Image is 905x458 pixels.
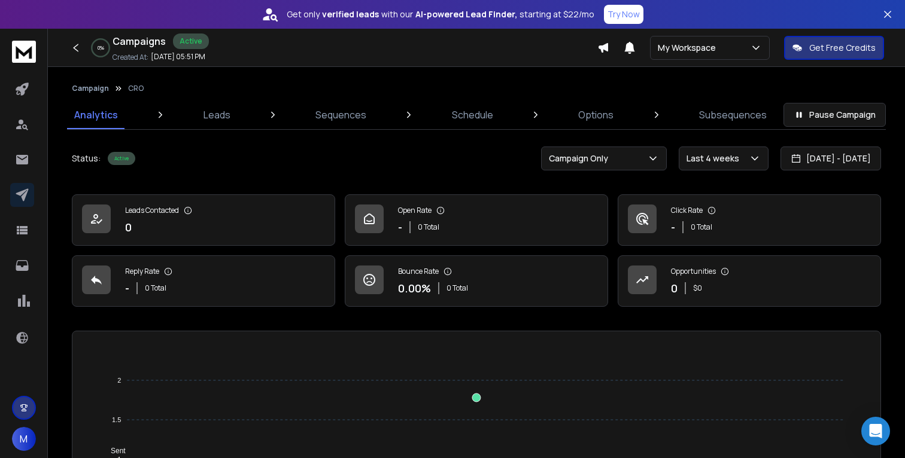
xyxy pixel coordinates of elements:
[398,267,439,276] p: Bounce Rate
[72,194,335,246] a: Leads Contacted0
[322,8,379,20] strong: verified leads
[618,255,881,307] a: Opportunities0$0
[418,222,439,232] p: 0 Total
[783,103,886,127] button: Pause Campaign
[693,283,702,293] p: $ 0
[445,100,500,129] a: Schedule
[117,377,121,384] tspan: 2
[398,206,432,215] p: Open Rate
[125,219,132,236] p: 0
[72,84,109,93] button: Campaign
[151,52,205,62] p: [DATE] 05:51 PM
[196,100,238,129] a: Leads
[315,108,366,122] p: Sequences
[781,146,881,170] button: [DATE] - [DATE]
[173,33,209,49] div: Active
[415,8,517,20] strong: AI-powered Lead Finder,
[671,280,678,297] p: 0
[145,283,166,293] p: 0 Total
[125,267,159,276] p: Reply Rate
[578,108,614,122] p: Options
[658,42,721,54] p: My Workspace
[809,42,876,54] p: Get Free Credits
[692,100,774,129] a: Subsequences
[861,417,890,445] div: Open Intercom Messenger
[671,219,675,236] p: -
[691,222,712,232] p: 0 Total
[447,283,468,293] p: 0 Total
[113,34,166,48] h1: Campaigns
[618,194,881,246] a: Click Rate-0 Total
[571,100,621,129] a: Options
[74,108,118,122] p: Analytics
[398,219,402,236] p: -
[67,100,125,129] a: Analytics
[125,280,129,297] p: -
[98,44,104,51] p: 0 %
[12,41,36,63] img: logo
[699,108,767,122] p: Subsequences
[345,194,608,246] a: Open Rate-0 Total
[113,53,148,62] p: Created At:
[72,152,101,164] p: Status:
[784,36,884,60] button: Get Free Credits
[128,84,144,93] p: CRO
[687,152,744,164] p: Last 4 weeks
[102,447,126,455] span: Sent
[604,5,643,24] button: Try Now
[12,427,36,451] button: M
[671,267,716,276] p: Opportunities
[549,152,613,164] p: Campaign Only
[72,255,335,307] a: Reply Rate-0 Total
[671,206,703,215] p: Click Rate
[308,100,373,129] a: Sequences
[204,108,230,122] p: Leads
[608,8,640,20] p: Try Now
[287,8,594,20] p: Get only with our starting at $22/mo
[398,280,431,297] p: 0.00 %
[112,416,121,423] tspan: 1.5
[345,255,608,307] a: Bounce Rate0.00%0 Total
[108,152,135,165] div: Active
[125,206,179,215] p: Leads Contacted
[452,108,493,122] p: Schedule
